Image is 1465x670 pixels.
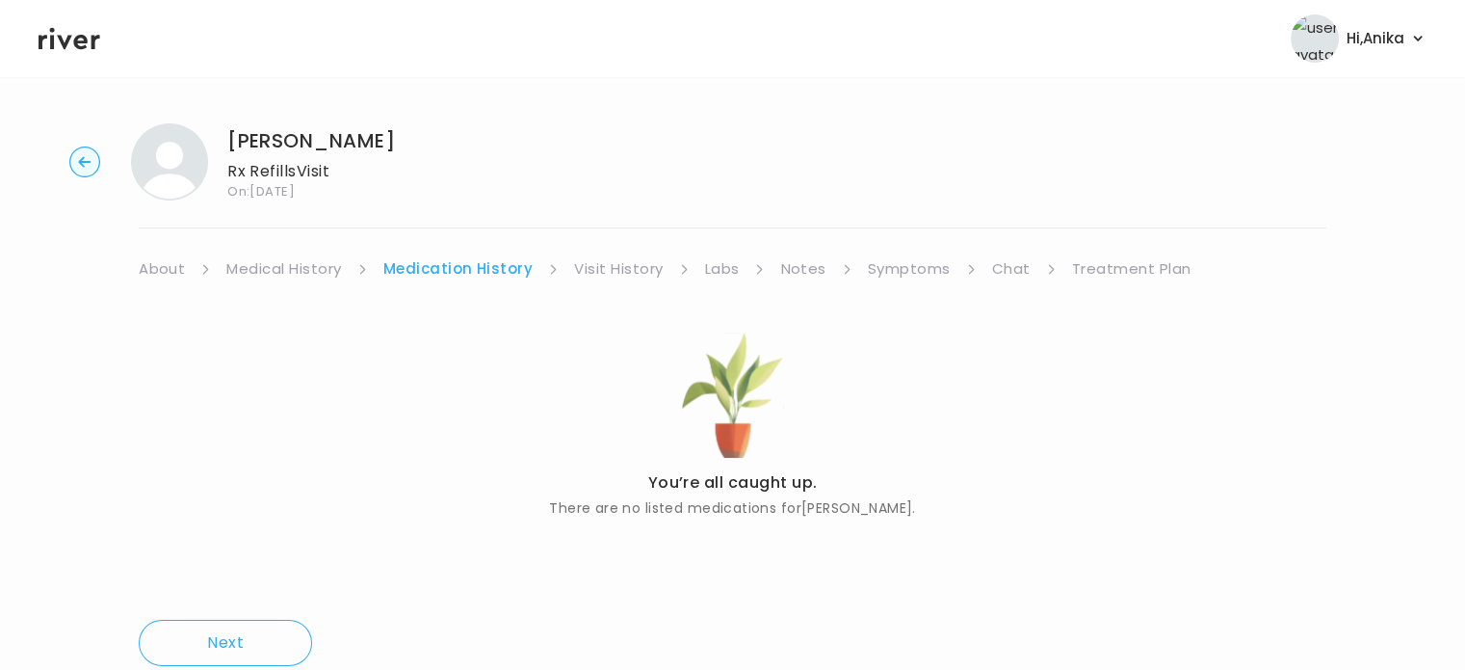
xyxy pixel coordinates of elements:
a: Labs [705,255,740,282]
a: Notes [780,255,825,282]
img: user avatar [1291,14,1339,63]
h1: [PERSON_NAME] [227,127,395,154]
a: About [139,255,185,282]
span: Hi, Anika [1347,25,1404,52]
span: On: [DATE] [227,185,395,198]
a: Visit History [574,255,663,282]
button: user avatarHi,Anika [1291,14,1426,63]
button: Next [139,620,312,666]
a: Treatment Plan [1072,255,1191,282]
a: Symptoms [868,255,951,282]
p: There are no listed medications for [PERSON_NAME] . [549,496,916,520]
p: You’re all caught up. [549,469,916,496]
img: ANDREW PONCEDELEON [131,123,208,201]
a: Medication History [383,255,534,282]
a: Chat [992,255,1031,282]
p: Rx Refills Visit [227,158,395,185]
a: Medical History [226,255,341,282]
